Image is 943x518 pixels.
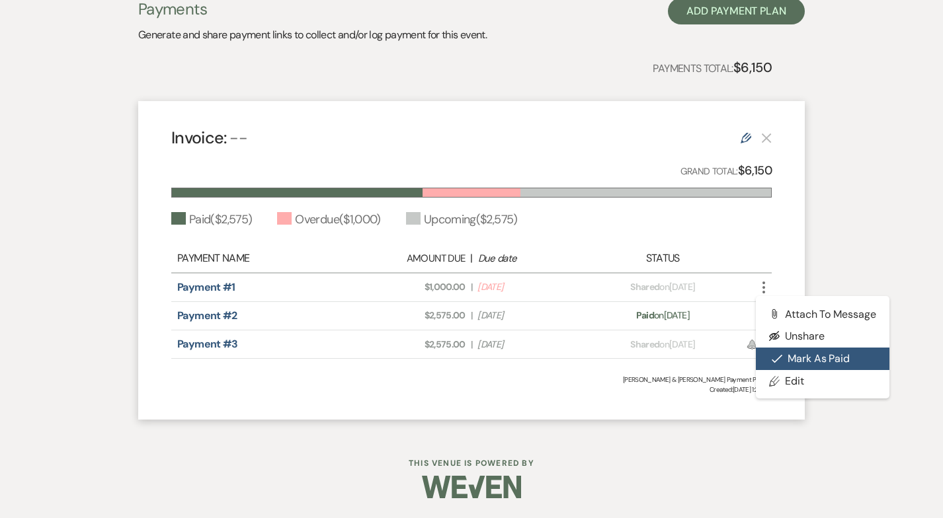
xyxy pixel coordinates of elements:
button: Attach to Message [756,303,889,325]
a: Payment #2 [177,309,237,322]
img: Weven Logo [422,464,521,510]
div: Due date [478,251,583,266]
span: [DATE] [477,309,582,322]
span: $1,000.00 [361,280,466,294]
p: Grand Total: [680,161,772,180]
a: Payment #1 [177,280,235,294]
div: on [DATE] [589,280,736,294]
div: on [DATE] [589,338,736,351]
h4: Invoice: [171,126,247,149]
p: Payments Total: [653,57,772,78]
div: on [DATE] [589,309,736,322]
span: Shared [630,338,659,350]
span: Paid [636,309,654,321]
span: Shared [630,281,659,293]
a: Payment #3 [177,337,238,351]
div: Overdue ( $1,000 ) [277,211,380,229]
span: -- [229,127,247,149]
span: [DATE] [477,338,582,351]
span: | [471,309,472,322]
div: [PERSON_NAME] & [PERSON_NAME] Payment Plan #1 [171,375,772,385]
strong: $6,150 [733,59,772,76]
div: Payment Name [177,250,354,266]
a: Edit [756,370,889,392]
div: Paid ( $2,575 ) [171,211,252,229]
button: This payment plan cannot be deleted because it contains links that have been paid through Weven’s... [761,132,772,143]
span: | [471,338,472,351]
div: Status [589,250,736,266]
span: $2,575.00 [361,309,466,322]
p: Generate and share payment links to collect and/or log payment for this event. [138,26,487,44]
strong: $6,150 [738,163,772,178]
span: $2,575.00 [361,338,466,351]
span: | [471,280,472,294]
div: | [354,250,589,266]
button: Unshare [756,325,889,348]
span: Created: [DATE] 1:22 PM [171,385,772,394]
button: Mark as Paid [756,348,889,370]
span: [DATE] [477,280,582,294]
div: Amount Due [360,251,465,266]
div: Upcoming ( $2,575 ) [406,211,518,229]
